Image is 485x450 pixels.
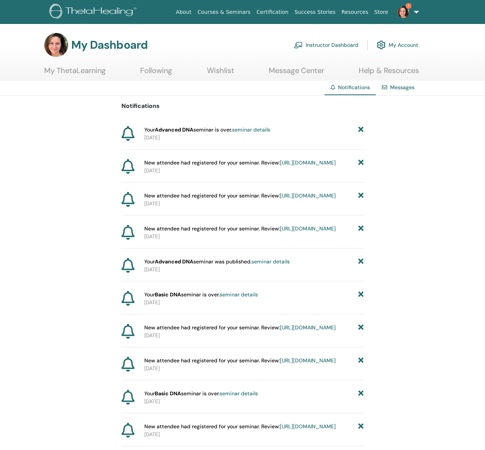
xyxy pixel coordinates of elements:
a: My ThetaLearning [44,66,106,81]
strong: Basic DNA [155,291,181,298]
h3: My Dashboard [71,38,148,52]
span: 1 [406,3,412,9]
a: Message Center [269,66,324,81]
strong: Advanced DNA [155,258,193,265]
span: Notifications [338,84,370,91]
img: chalkboard-teacher.svg [294,42,303,48]
a: [URL][DOMAIN_NAME] [280,423,336,430]
img: default.png [44,33,68,57]
a: My Account [377,37,418,53]
p: [DATE] [144,332,364,339]
a: Store [371,5,391,19]
a: seminar details [220,390,258,397]
a: [URL][DOMAIN_NAME] [280,159,336,166]
a: Messages [390,84,415,91]
a: seminar details [232,126,270,133]
a: Success Stories [292,5,338,19]
p: [DATE] [144,134,364,142]
img: cog.svg [377,39,386,51]
p: [DATE] [144,431,364,438]
a: [URL][DOMAIN_NAME] [280,357,336,364]
a: [URL][DOMAIN_NAME] [280,225,336,232]
a: About [173,5,194,19]
strong: Advanced DNA [155,126,193,133]
a: [URL][DOMAIN_NAME] [280,324,336,331]
p: [DATE] [144,398,364,405]
p: [DATE] [144,233,364,241]
a: seminar details [220,291,258,298]
span: New attendee had registered for your seminar. Review: [144,192,336,200]
a: Courses & Seminars [195,5,254,19]
p: [DATE] [144,365,364,372]
a: Instructor Dashboard [294,37,358,53]
strong: Basic DNA [155,390,181,397]
span: New attendee had registered for your seminar. Review: [144,159,336,167]
p: [DATE] [144,167,364,175]
a: Wishlist [207,66,234,81]
span: Your seminar is over. [144,291,258,299]
span: New attendee had registered for your seminar. Review: [144,423,336,431]
span: New attendee had registered for your seminar. Review: [144,357,336,365]
span: Your seminar was published. [144,258,290,266]
span: Your seminar is over. [144,126,270,134]
a: [URL][DOMAIN_NAME] [280,192,336,199]
p: [DATE] [144,200,364,208]
span: Your seminar is over. [144,390,258,398]
p: [DATE] [144,266,364,274]
a: Help & Resources [359,66,419,81]
a: Resources [338,5,371,19]
a: Following [140,66,172,81]
img: logo.png [49,4,139,21]
p: Notifications [121,102,364,111]
span: New attendee had registered for your seminar. Review: [144,324,336,332]
span: New attendee had registered for your seminar. Review: [144,225,336,233]
p: [DATE] [144,299,364,306]
a: seminar details [251,258,290,265]
a: Certification [253,5,291,19]
img: default.png [397,6,409,18]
